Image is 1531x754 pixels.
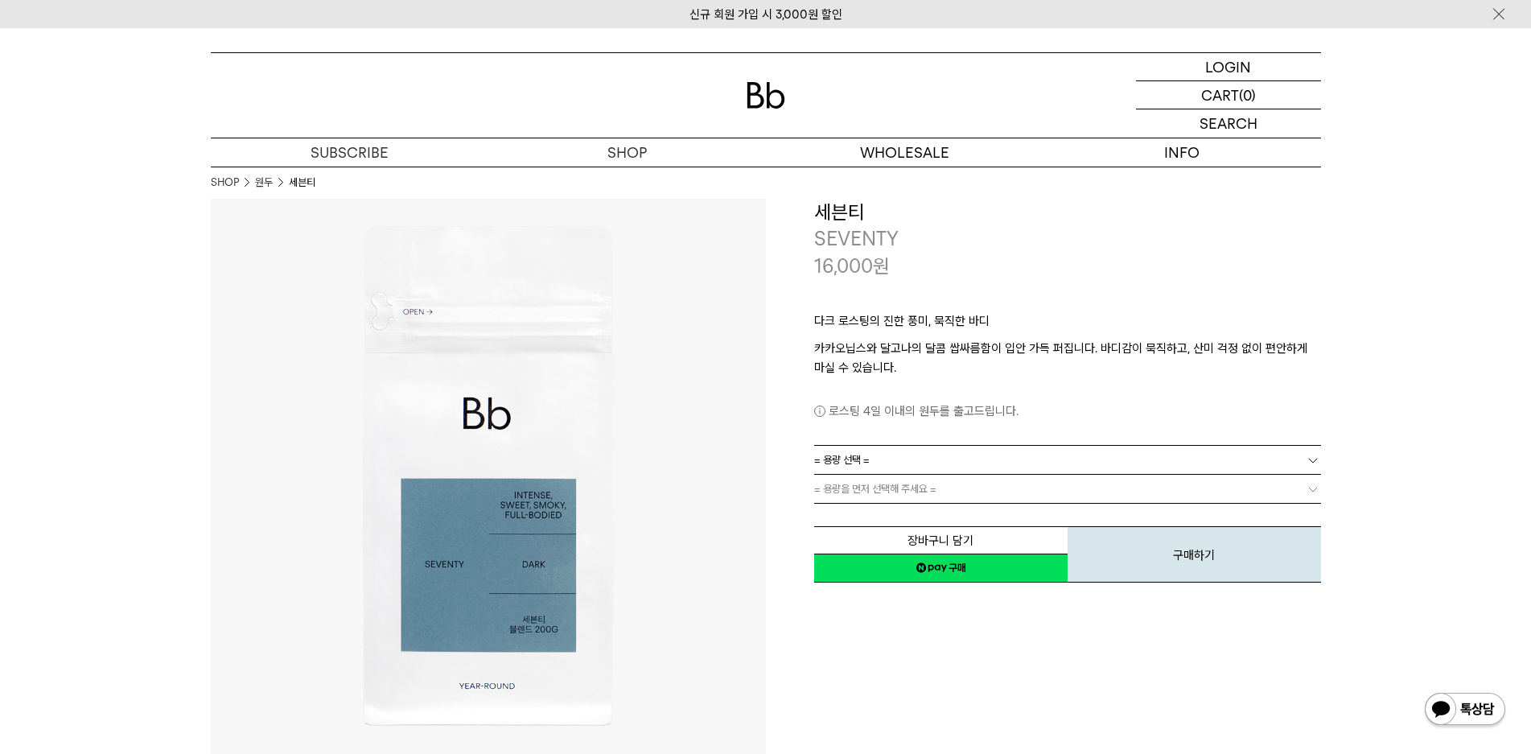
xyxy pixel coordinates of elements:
p: CART [1201,81,1239,109]
p: SEVENTY [814,225,1321,253]
p: INFO [1043,138,1321,167]
span: 원 [873,254,890,278]
span: = 용량 선택 = [814,446,870,474]
span: = 용량을 먼저 선택해 주세요 = [814,475,936,503]
img: 카카오톡 채널 1:1 채팅 버튼 [1423,691,1507,730]
a: SHOP [211,175,239,191]
p: 16,000 [814,253,890,280]
p: LOGIN [1205,53,1251,80]
p: 다크 로스팅의 진한 풍미, 묵직한 바디 [814,311,1321,339]
a: SUBSCRIBE [211,138,488,167]
p: (0) [1239,81,1256,109]
a: 신규 회원 가입 시 3,000원 할인 [689,7,842,22]
a: 원두 [255,175,273,191]
a: LOGIN [1136,53,1321,81]
h3: 세븐티 [814,199,1321,226]
a: SHOP [488,138,766,167]
button: 구매하기 [1068,526,1321,583]
p: 로스팅 4일 이내의 원두를 출고드립니다. [814,402,1321,421]
img: 로고 [747,82,785,109]
p: SEARCH [1200,109,1257,138]
img: 세븐티 [211,199,766,754]
a: CART (0) [1136,81,1321,109]
button: 장바구니 담기 [814,526,1068,554]
li: 세븐티 [289,175,315,191]
p: 카카오닙스와 달고나의 달콤 쌉싸름함이 입안 가득 퍼집니다. 바디감이 묵직하고, 산미 걱정 없이 편안하게 마실 수 있습니다. [814,339,1321,377]
p: WHOLESALE [766,138,1043,167]
a: 새창 [814,554,1068,583]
